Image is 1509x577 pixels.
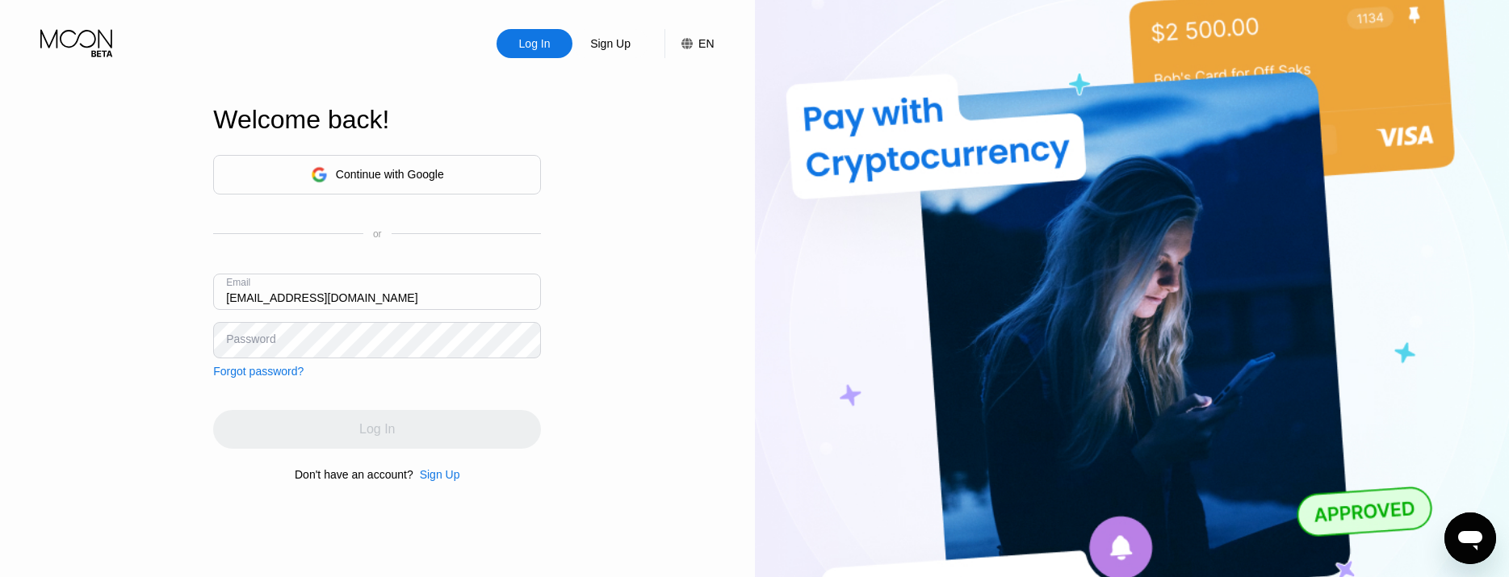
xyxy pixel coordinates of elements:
[213,105,541,135] div: Welcome back!
[1444,512,1496,564] iframe: Button to launch messaging window
[518,36,552,52] div: Log In
[373,228,382,240] div: or
[213,365,304,378] div: Forgot password?
[497,29,572,58] div: Log In
[226,332,275,345] div: Password
[589,36,632,52] div: Sign Up
[226,277,250,288] div: Email
[572,29,648,58] div: Sign Up
[664,29,714,58] div: EN
[295,468,413,481] div: Don't have an account?
[336,168,444,181] div: Continue with Google
[413,468,460,481] div: Sign Up
[698,37,714,50] div: EN
[420,468,460,481] div: Sign Up
[213,155,541,194] div: Continue with Google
